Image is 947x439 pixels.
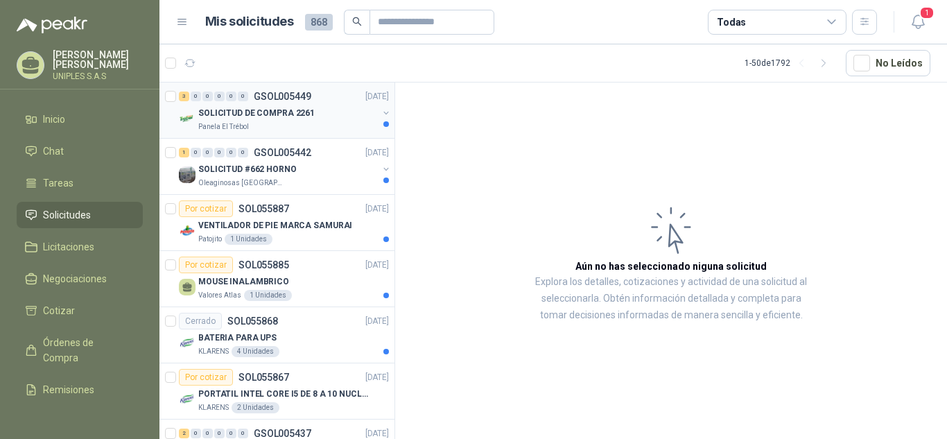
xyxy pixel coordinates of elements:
[214,148,225,157] div: 0
[179,391,196,408] img: Company Logo
[179,369,233,386] div: Por cotizar
[254,148,311,157] p: GSOL005442
[159,363,394,420] a: Por cotizarSOL055867[DATE] Company LogoPORTATIL INTEL CORE I5 DE 8 A 10 NUCLEOSKLARENS2 Unidades
[305,14,333,31] span: 868
[365,146,389,160] p: [DATE]
[43,207,91,223] span: Solicitudes
[159,195,394,251] a: Por cotizarSOL055887[DATE] Company LogoVENTILADOR DE PIE MARCA SAMURAIPatojito1 Unidades
[43,239,94,255] span: Licitaciones
[214,429,225,438] div: 0
[905,10,930,35] button: 1
[198,332,277,345] p: BATERIA PARA UPS
[179,88,392,132] a: 3 0 0 0 0 0 GSOL005449[DATE] Company LogoSOLICITUD DE COMPRA 2261Panela El Trébol
[198,290,241,301] p: Valores Atlas
[17,266,143,292] a: Negociaciones
[226,429,236,438] div: 0
[365,371,389,384] p: [DATE]
[238,148,248,157] div: 0
[43,382,94,397] span: Remisiones
[179,335,196,352] img: Company Logo
[179,148,189,157] div: 1
[919,6,935,19] span: 1
[179,257,233,273] div: Por cotizar
[198,388,371,401] p: PORTATIL INTEL CORE I5 DE 8 A 10 NUCLEOS
[254,92,311,101] p: GSOL005449
[238,260,289,270] p: SOL055885
[232,346,279,357] div: 4 Unidades
[53,72,143,80] p: UNIPLES S.A.S
[17,170,143,196] a: Tareas
[198,275,289,289] p: MOUSE INALAMBRICO
[191,429,201,438] div: 0
[205,12,294,32] h1: Mis solicitudes
[43,303,75,318] span: Cotizar
[17,202,143,228] a: Solicitudes
[179,166,196,183] img: Company Logo
[238,204,289,214] p: SOL055887
[238,92,248,101] div: 0
[198,178,286,189] p: Oleaginosas [GEOGRAPHIC_DATA][PERSON_NAME]
[745,52,835,74] div: 1 - 50 de 1792
[179,223,196,239] img: Company Logo
[179,92,189,101] div: 3
[202,429,213,438] div: 0
[534,274,808,324] p: Explora los detalles, cotizaciones y actividad de una solicitud al seleccionarla. Obtén informaci...
[225,234,272,245] div: 1 Unidades
[43,175,73,191] span: Tareas
[717,15,746,30] div: Todas
[198,163,297,176] p: SOLICITUD #662 HORNO
[17,17,87,33] img: Logo peakr
[198,121,249,132] p: Panela El Trébol
[17,138,143,164] a: Chat
[575,259,767,274] h3: Aún no has seleccionado niguna solicitud
[238,372,289,382] p: SOL055867
[179,110,196,127] img: Company Logo
[214,92,225,101] div: 0
[43,112,65,127] span: Inicio
[352,17,362,26] span: search
[202,148,213,157] div: 0
[226,148,236,157] div: 0
[179,200,233,217] div: Por cotizar
[191,148,201,157] div: 0
[191,92,201,101] div: 0
[198,107,315,120] p: SOLICITUD DE COMPRA 2261
[198,402,229,413] p: KLARENS
[846,50,930,76] button: No Leídos
[198,234,222,245] p: Patojito
[232,402,279,413] div: 2 Unidades
[365,259,389,272] p: [DATE]
[198,219,352,232] p: VENTILADOR DE PIE MARCA SAMURAI
[43,271,107,286] span: Negociaciones
[53,50,143,69] p: [PERSON_NAME] [PERSON_NAME]
[17,106,143,132] a: Inicio
[17,329,143,371] a: Órdenes de Compra
[365,203,389,216] p: [DATE]
[43,335,130,365] span: Órdenes de Compra
[254,429,311,438] p: GSOL005437
[238,429,248,438] div: 0
[159,251,394,307] a: Por cotizarSOL055885[DATE] MOUSE INALAMBRICOValores Atlas1 Unidades
[202,92,213,101] div: 0
[226,92,236,101] div: 0
[159,307,394,363] a: CerradoSOL055868[DATE] Company LogoBATERIA PARA UPSKLARENS4 Unidades
[43,144,64,159] span: Chat
[198,346,229,357] p: KLARENS
[365,315,389,328] p: [DATE]
[179,144,392,189] a: 1 0 0 0 0 0 GSOL005442[DATE] Company LogoSOLICITUD #662 HORNOOleaginosas [GEOGRAPHIC_DATA][PERSON...
[365,90,389,103] p: [DATE]
[179,429,189,438] div: 2
[179,313,222,329] div: Cerrado
[17,298,143,324] a: Cotizar
[17,234,143,260] a: Licitaciones
[244,290,292,301] div: 1 Unidades
[227,316,278,326] p: SOL055868
[17,377,143,403] a: Remisiones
